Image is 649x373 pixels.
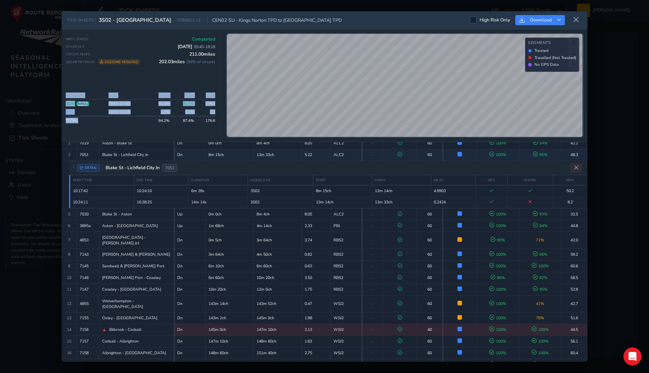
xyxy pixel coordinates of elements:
[417,137,443,149] td: 60
[372,196,431,208] td: 13m 33ch
[70,196,134,208] td: 10:24:11
[417,312,443,324] td: 60
[331,249,362,260] td: RBS2
[174,137,206,149] td: Dn
[194,44,215,50] span: 09:40 - 18:18
[534,48,548,53] span: Treated
[370,275,374,281] span: —
[254,149,302,161] td: 13m 33ch
[331,260,362,272] td: RBS2
[623,347,641,365] div: Open Intercom Messenger
[417,295,443,312] td: 60
[66,116,106,124] td: TOTAL
[172,116,196,124] td: 87.4 %
[331,137,362,149] td: ALC2
[302,295,331,312] td: 0.47
[254,208,302,220] td: 8m 4ch
[431,175,475,185] th: MILES
[102,327,107,333] span: ▲
[102,223,158,229] span: Aston - [GEOGRAPHIC_DATA]
[174,220,206,232] td: Up
[102,287,161,292] span: Coseley - [GEOGRAPHIC_DATA]
[561,260,587,272] td: 60.6
[431,185,475,196] td: 4.9903
[102,298,172,309] span: Wolverhampton - [GEOGRAPHIC_DATA]
[189,196,248,208] td: 14m 14s
[533,140,548,146] span: 94 %
[370,152,374,158] span: —
[134,175,189,185] th: END TIME
[489,252,506,257] span: 100 %
[489,301,506,306] span: 100 %
[553,185,587,196] td: 50.2
[254,324,302,335] td: 147m 10ch
[254,312,302,324] td: 145m 0ch
[561,335,587,347] td: 56.1
[489,223,506,229] span: 100 %
[536,237,544,243] span: 71 %
[302,284,331,295] td: 1.75
[206,284,254,295] td: 10m 20ch
[331,220,362,232] td: PBJ
[174,335,206,347] td: Dn
[102,263,165,269] span: Sandwell & [PERSON_NAME] Port
[251,188,260,194] span: Vehicle: 06030
[561,137,587,149] td: 42.1
[533,287,548,292] span: 95 %
[475,175,507,185] th: GPS
[206,347,254,359] td: 148m 60ch
[162,164,177,172] span: 7051
[172,108,196,116] td: 1.1%
[174,260,206,272] td: Dn
[206,149,254,161] td: 8m 15ch
[254,249,302,260] td: 4m 50ch
[561,149,587,161] td: 48.3
[561,284,587,295] td: 52.8
[196,116,215,124] td: 176.6
[507,175,553,185] th: WATER
[102,338,139,344] span: Codsall - Albrighton
[102,252,170,257] span: [PERSON_NAME] & [PERSON_NAME]
[302,149,331,161] td: 5.22
[534,62,559,67] span: No GPS Data
[417,149,443,161] td: 60
[533,223,548,229] span: 84 %
[174,295,206,312] td: Dn
[331,272,362,284] td: RBS2
[174,284,206,295] td: Dn
[302,347,331,359] td: 2.75
[302,220,331,232] td: 2.33
[370,252,374,257] span: —
[417,232,443,249] td: 60
[196,91,215,100] th: Miles
[174,232,206,249] td: Dn
[98,59,140,65] span: 3 geoms missing
[178,44,215,50] span: [DATE]
[370,263,374,269] span: —
[159,59,215,65] span: 202.03 miles
[206,260,254,272] td: 6m 10ch
[553,196,587,208] td: 8.2
[206,295,254,312] td: 143m 14ch
[536,315,544,321] span: 78 %
[102,152,148,158] span: Blake St - Lichfield City Jn
[431,196,475,208] td: 0.2424
[66,59,140,65] span: Geometry Miles
[206,137,254,149] td: 0m 0ch
[206,324,254,335] td: 145m 0ch
[302,324,331,335] td: 2.13
[302,232,331,249] td: 3.74
[254,137,302,149] td: 8m 4ch
[174,208,206,220] td: Up
[254,272,302,284] td: 10m 20ch
[536,301,544,306] span: 41 %
[302,208,331,220] td: 8.05
[206,232,254,249] td: 0m 5ch
[532,263,549,269] span: 100 %
[417,220,443,232] td: 60
[254,260,302,272] td: 6m 60ch
[331,347,362,359] td: WSJ2
[532,338,549,344] span: 100 %
[533,211,548,217] span: 93 %
[561,295,587,312] td: 42.7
